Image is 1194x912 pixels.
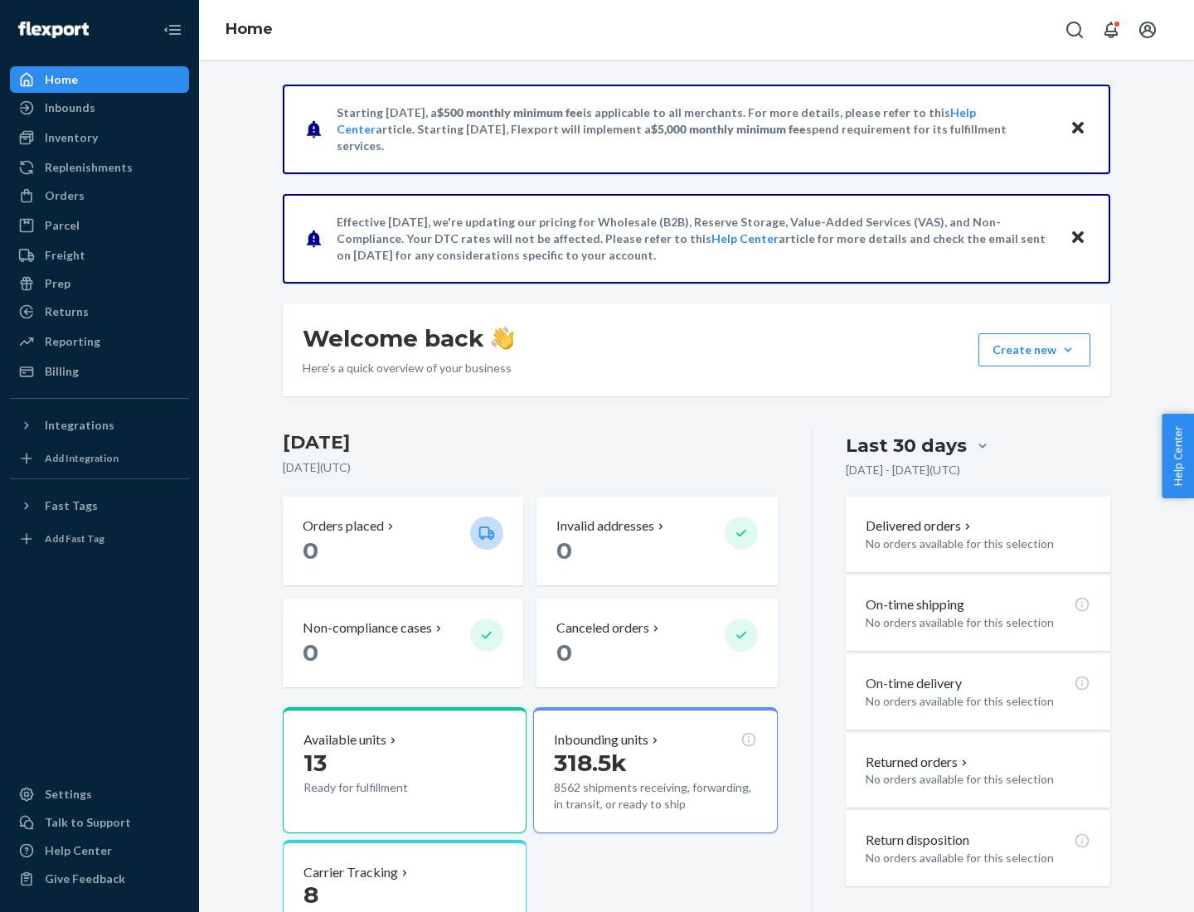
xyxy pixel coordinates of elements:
[10,866,189,892] button: Give Feedback
[45,497,98,514] div: Fast Tags
[303,730,386,749] p: Available units
[866,674,962,693] p: On-time delivery
[846,462,960,478] p: [DATE] - [DATE] ( UTC )
[303,880,318,909] span: 8
[711,231,779,245] a: Help Center
[10,242,189,269] a: Freight
[554,749,627,777] span: 318.5k
[45,333,100,350] div: Reporting
[45,99,95,116] div: Inbounds
[10,837,189,864] a: Help Center
[45,786,92,803] div: Settings
[45,71,78,88] div: Home
[10,328,189,355] a: Reporting
[45,417,114,434] div: Integrations
[10,809,189,836] a: Talk to Support
[1067,117,1089,141] button: Close
[10,358,189,385] a: Billing
[303,638,318,667] span: 0
[10,270,189,297] a: Prep
[491,327,514,350] img: hand-wave emoji
[554,779,756,813] p: 8562 shipments receiving, forwarding, in transit, or ready to ship
[303,536,318,565] span: 0
[45,275,70,292] div: Prep
[10,298,189,325] a: Returns
[45,814,131,831] div: Talk to Support
[10,182,189,209] a: Orders
[212,6,286,54] ol: breadcrumbs
[651,122,806,136] span: $5,000 monthly minimum fee
[1067,226,1089,250] button: Close
[866,831,969,850] p: Return disposition
[437,105,583,119] span: $500 monthly minimum fee
[10,445,189,472] a: Add Integration
[1131,13,1164,46] button: Open account menu
[283,459,778,476] p: [DATE] ( UTC )
[303,749,327,777] span: 13
[303,323,514,353] h1: Welcome back
[978,333,1090,366] button: Create new
[554,730,648,749] p: Inbounding units
[866,517,974,536] button: Delivered orders
[283,707,527,833] button: Available units13Ready for fulfillment
[10,212,189,239] a: Parcel
[283,599,523,687] button: Non-compliance cases 0
[45,159,133,176] div: Replenishments
[533,707,777,833] button: Inbounding units318.5k8562 shipments receiving, forwarding, in transit, or ready to ship
[303,863,398,882] p: Carrier Tracking
[866,771,1090,788] p: No orders available for this selection
[283,429,778,456] h3: [DATE]
[283,497,523,585] button: Orders placed 0
[45,871,125,887] div: Give Feedback
[10,781,189,808] a: Settings
[10,526,189,552] a: Add Fast Tag
[226,20,273,38] a: Home
[10,154,189,181] a: Replenishments
[556,619,649,638] p: Canceled orders
[536,599,777,687] button: Canceled orders 0
[45,842,112,859] div: Help Center
[556,536,572,565] span: 0
[866,595,964,614] p: On-time shipping
[45,363,79,380] div: Billing
[1162,414,1194,498] button: Help Center
[45,129,98,146] div: Inventory
[45,451,119,465] div: Add Integration
[10,66,189,93] a: Home
[866,614,1090,631] p: No orders available for this selection
[10,492,189,519] button: Fast Tags
[156,13,189,46] button: Close Navigation
[10,124,189,151] a: Inventory
[45,531,104,546] div: Add Fast Tag
[45,303,89,320] div: Returns
[866,753,971,772] button: Returned orders
[18,22,89,38] img: Flexport logo
[1094,13,1128,46] button: Open notifications
[556,517,654,536] p: Invalid addresses
[536,497,777,585] button: Invalid addresses 0
[846,433,967,458] div: Last 30 days
[45,247,85,264] div: Freight
[337,104,1054,154] p: Starting [DATE], a is applicable to all merchants. For more details, please refer to this article...
[10,95,189,121] a: Inbounds
[337,214,1054,264] p: Effective [DATE], we're updating our pricing for Wholesale (B2B), Reserve Storage, Value-Added Se...
[303,619,432,638] p: Non-compliance cases
[1058,13,1091,46] button: Open Search Box
[303,779,457,796] p: Ready for fulfillment
[556,638,572,667] span: 0
[10,412,189,439] button: Integrations
[45,217,80,234] div: Parcel
[866,693,1090,710] p: No orders available for this selection
[303,360,514,376] p: Here’s a quick overview of your business
[45,187,85,204] div: Orders
[866,850,1090,866] p: No orders available for this selection
[866,536,1090,552] p: No orders available for this selection
[303,517,384,536] p: Orders placed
